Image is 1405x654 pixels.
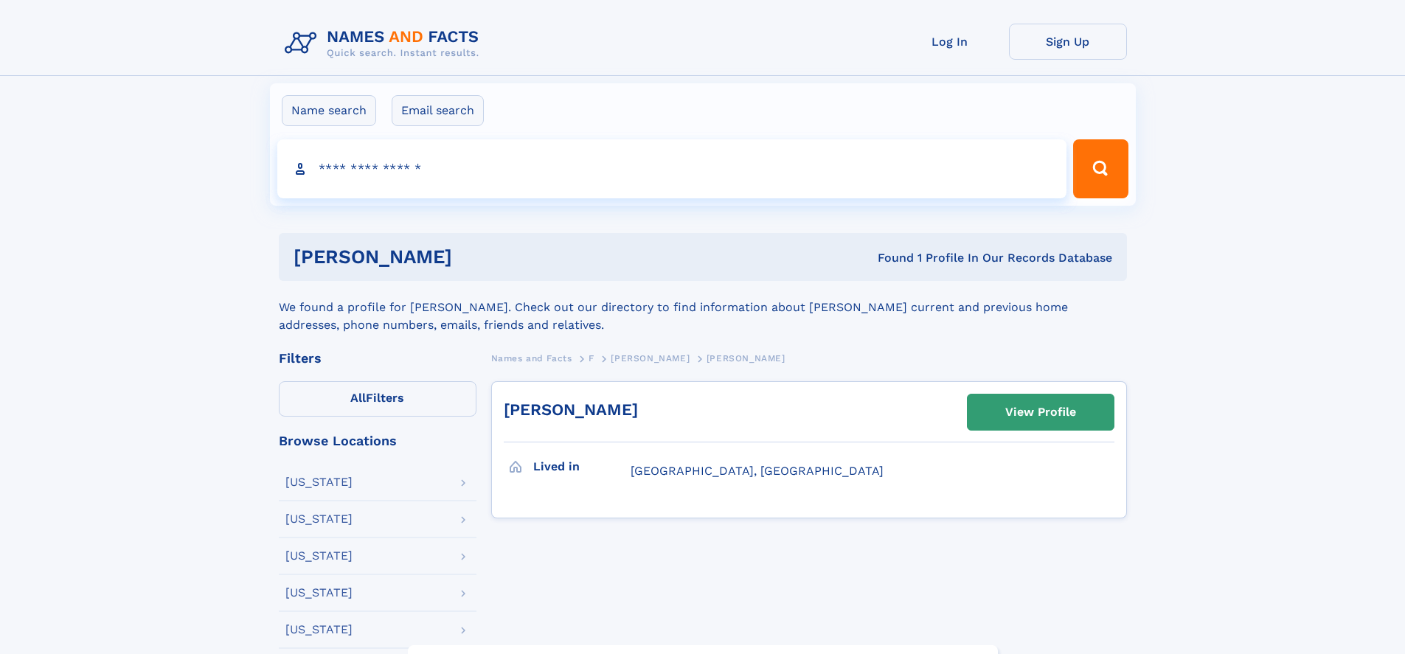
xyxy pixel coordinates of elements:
[533,454,631,479] h3: Lived in
[1073,139,1128,198] button: Search Button
[277,139,1067,198] input: search input
[589,353,594,363] span: F
[589,349,594,367] a: F
[707,353,785,363] span: [PERSON_NAME]
[891,24,1009,60] a: Log In
[665,250,1112,266] div: Found 1 Profile In Our Records Database
[285,476,353,488] div: [US_STATE]
[631,464,884,478] span: [GEOGRAPHIC_DATA], [GEOGRAPHIC_DATA]
[1005,395,1076,429] div: View Profile
[611,353,690,363] span: [PERSON_NAME]
[285,587,353,599] div: [US_STATE]
[968,394,1114,430] a: View Profile
[392,95,484,126] label: Email search
[350,391,366,405] span: All
[279,381,476,417] label: Filters
[282,95,376,126] label: Name search
[611,349,690,367] a: [PERSON_NAME]
[285,624,353,636] div: [US_STATE]
[285,550,353,562] div: [US_STATE]
[491,349,572,367] a: Names and Facts
[279,352,476,365] div: Filters
[279,24,491,63] img: Logo Names and Facts
[285,513,353,525] div: [US_STATE]
[504,400,638,419] a: [PERSON_NAME]
[1009,24,1127,60] a: Sign Up
[294,248,665,266] h1: [PERSON_NAME]
[279,434,476,448] div: Browse Locations
[279,281,1127,334] div: We found a profile for [PERSON_NAME]. Check out our directory to find information about [PERSON_N...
